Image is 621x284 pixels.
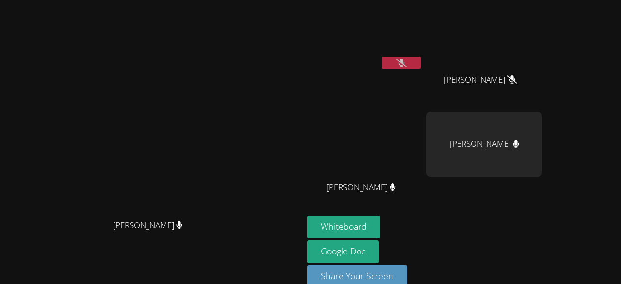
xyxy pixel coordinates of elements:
span: [PERSON_NAME] [327,181,396,195]
span: [PERSON_NAME] [444,73,517,87]
button: Whiteboard [307,216,380,238]
div: [PERSON_NAME] [426,112,542,177]
span: [PERSON_NAME] [113,218,182,233]
a: Google Doc [307,240,379,263]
